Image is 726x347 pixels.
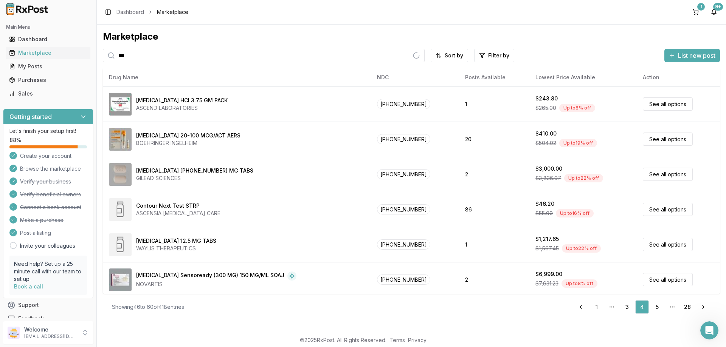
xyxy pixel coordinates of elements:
[9,90,87,97] div: Sales
[535,139,556,147] span: $504.02
[157,8,188,16] span: Marketplace
[14,260,82,283] p: Need help? Set up a 25 minute call with our team to set up.
[136,245,216,252] div: WAYLIS THERAPEUTICS
[109,93,132,116] img: Colesevelam HCl 3.75 GM PACK
[459,68,530,86] th: Posts Available
[535,210,553,217] span: $55.00
[377,239,430,250] span: [PHONE_NUMBER]
[643,133,693,146] a: See all options
[136,167,253,174] div: [MEDICAL_DATA] [PHONE_NUMBER] MG TABS
[3,3,51,15] img: RxPost Logo
[697,3,705,11] div: 1
[377,169,430,179] span: [PHONE_NUMBER]
[488,52,509,59] span: Filter by
[103,68,371,86] th: Drug Name
[637,68,720,86] th: Action
[389,337,405,343] a: Terms
[9,112,52,121] h3: Getting started
[643,168,693,181] a: See all options
[562,279,597,288] div: Up to 8 % off
[20,191,81,198] span: Verify beneficial owners
[9,63,87,70] div: My Posts
[3,47,93,59] button: Marketplace
[20,178,71,185] span: Verify your business
[20,165,81,173] span: Browse the marketplace
[9,136,21,144] span: 88 %
[535,200,554,208] div: $46.20
[459,192,530,227] td: 86
[377,99,430,109] span: [PHONE_NUMBER]
[474,49,514,62] button: Filter by
[445,52,463,59] span: Sort by
[635,300,649,314] a: 4
[20,229,51,237] span: Post a listing
[136,237,216,245] div: [MEDICAL_DATA] 12.5 MG TABS
[559,139,597,147] div: Up to 19 % off
[535,174,561,182] span: $3,836.97
[690,6,702,18] button: 1
[700,321,718,339] iframe: Intercom live chat
[18,315,44,322] span: Feedback
[8,327,20,339] img: User avatar
[620,300,634,314] a: 3
[643,238,693,251] a: See all options
[459,86,530,122] td: 1
[109,268,132,291] img: Cosentyx Sensoready (300 MG) 150 MG/ML SOAJ
[535,235,559,243] div: $1,217.65
[459,157,530,192] td: 2
[20,152,71,160] span: Create your account
[556,209,594,217] div: Up to 16 % off
[643,273,693,286] a: See all options
[136,97,228,104] div: [MEDICAL_DATA] HCl 3.75 GM PACK
[20,216,64,224] span: Make a purchase
[116,8,144,16] a: Dashboard
[6,32,90,46] a: Dashboard
[112,303,184,311] div: Showing 46 to 60 of 418 entries
[20,242,75,250] a: Invite your colleagues
[535,280,558,287] span: $7,631.23
[377,134,430,144] span: [PHONE_NUMBER]
[643,97,693,111] a: See all options
[9,127,87,135] p: Let's finish your setup first!
[136,202,200,210] div: Contour Next Test STRP
[535,95,558,102] div: $243.80
[3,312,93,325] button: Feedback
[529,68,636,86] th: Lowest Price Available
[664,49,720,62] button: List new post
[696,300,711,314] a: Go to next page
[6,73,90,87] a: Purchases
[14,283,43,290] a: Book a call
[24,326,77,333] p: Welcome
[109,163,132,186] img: Complera 200-25-300 MG TABS
[535,130,557,137] div: $410.00
[535,165,562,173] div: $3,000.00
[535,270,562,278] div: $6,999.00
[9,35,87,43] div: Dashboard
[535,104,556,112] span: $265.00
[562,244,601,253] div: Up to 22 % off
[109,128,132,151] img: Combivent Respimat 20-100 MCG/ACT AERS
[109,198,132,221] img: Contour Next Test STRP
[713,3,723,11] div: 9+
[3,88,93,100] button: Sales
[136,104,228,112] div: ASCEND LABORATORIES
[459,262,530,297] td: 2
[535,245,559,252] span: $1,567.45
[103,31,720,43] div: Marketplace
[708,6,720,18] button: 9+
[681,300,694,314] a: 28
[6,24,90,30] h2: Main Menu
[6,60,90,73] a: My Posts
[3,74,93,86] button: Purchases
[3,33,93,45] button: Dashboard
[590,300,603,314] a: 1
[136,271,284,281] div: [MEDICAL_DATA] Sensoready (300 MG) 150 MG/ML SOAJ
[9,76,87,84] div: Purchases
[408,337,427,343] a: Privacy
[573,300,588,314] a: Go to previous page
[377,204,430,214] span: [PHONE_NUMBER]
[6,87,90,100] a: Sales
[136,132,240,139] div: [MEDICAL_DATA] 20-100 MCG/ACT AERS
[3,298,93,312] button: Support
